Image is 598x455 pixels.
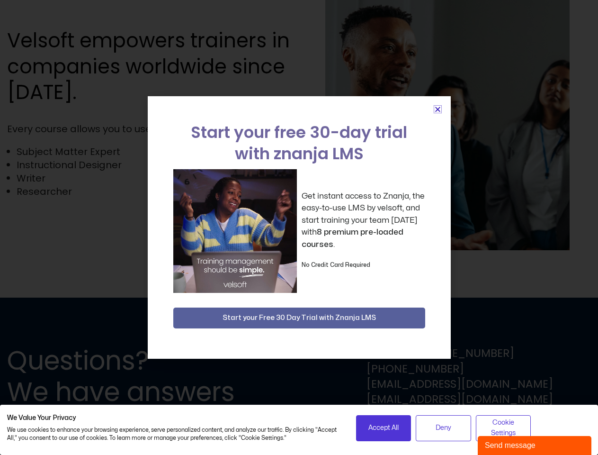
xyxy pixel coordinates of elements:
[302,262,370,268] strong: No Credit Card Required
[476,415,531,441] button: Adjust cookie preferences
[368,423,399,433] span: Accept All
[478,434,593,455] iframe: chat widget
[173,308,425,328] button: Start your Free 30 Day Trial with Znanja LMS
[7,414,342,422] h2: We Value Your Privacy
[356,415,411,441] button: Accept all cookies
[482,418,525,439] span: Cookie Settings
[7,426,342,442] p: We use cookies to enhance your browsing experience, serve personalized content, and analyze our t...
[434,106,441,113] a: Close
[173,169,297,293] img: a woman sitting at her laptop dancing
[302,228,403,248] strong: 8 premium pre-loaded courses
[302,190,425,251] p: Get instant access to Znanja, the easy-to-use LMS by velsoft, and start training your team [DATE]...
[416,415,471,441] button: Deny all cookies
[173,122,425,164] h2: Start your free 30-day trial with znanja LMS
[223,312,376,324] span: Start your Free 30 Day Trial with Znanja LMS
[436,423,451,433] span: Deny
